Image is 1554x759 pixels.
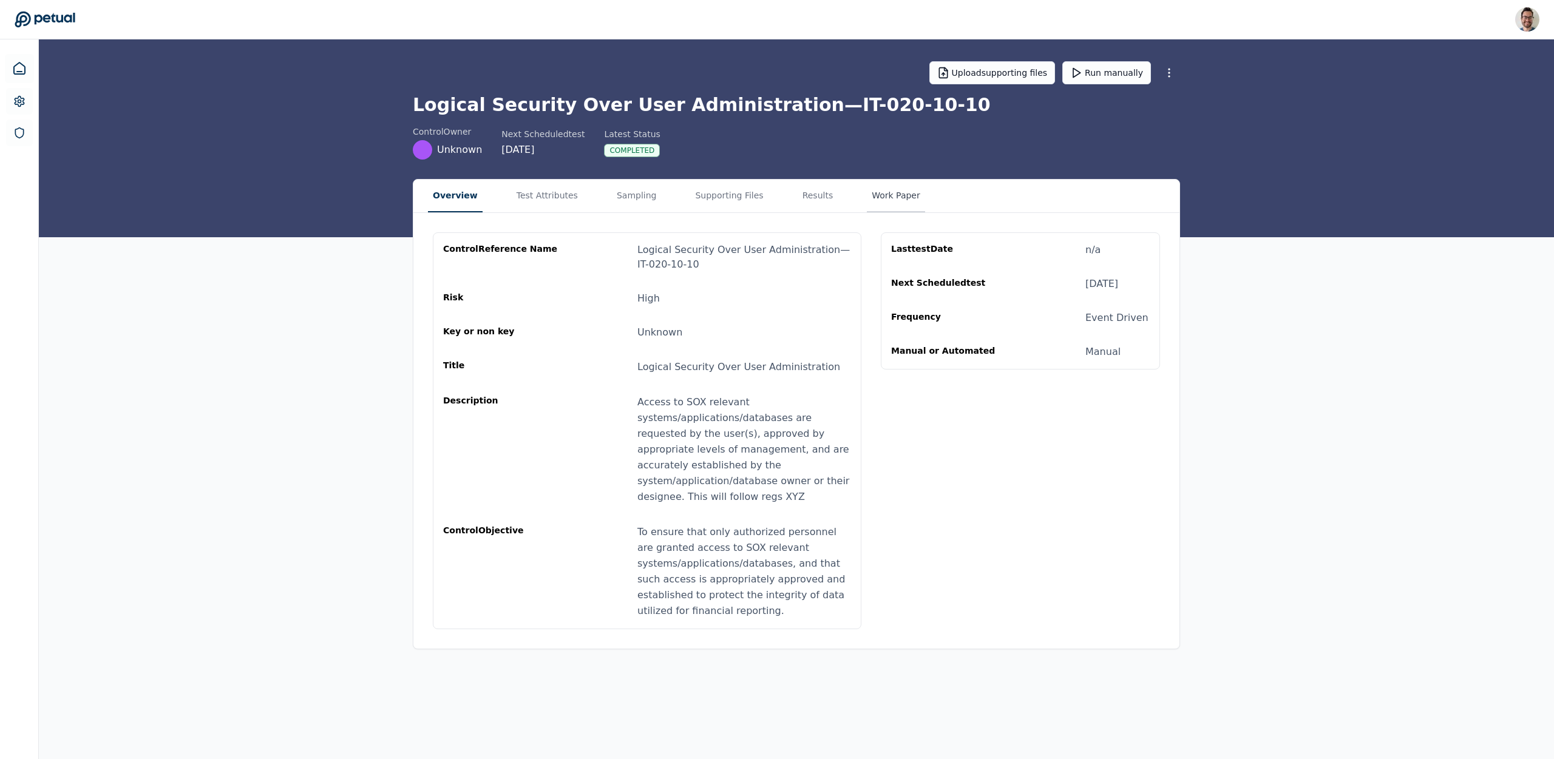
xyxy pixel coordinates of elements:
[798,180,838,212] button: Results
[413,126,482,138] div: control Owner
[437,143,482,157] span: Unknown
[637,325,682,340] div: Unknown
[6,88,33,115] a: Settings
[891,311,1008,325] div: Frequency
[413,94,1180,116] h1: Logical Security Over User Administration — IT-020-10-10
[443,325,560,340] div: Key or non key
[5,54,34,83] a: Dashboard
[1085,243,1101,257] div: n/a
[443,394,560,505] div: Description
[1085,277,1118,291] div: [DATE]
[637,394,851,505] div: Access to SOX relevant systems/applications/databases are requested by the user(s), approved by a...
[637,243,851,272] div: Logical Security Over User Administration — IT-020-10-10
[512,180,583,212] button: Test Attributes
[443,291,560,306] div: Risk
[891,243,1008,257] div: Last test Date
[1515,7,1539,32] img: Eliot Walker
[867,180,925,212] button: Work Paper
[1085,311,1149,325] div: Event Driven
[428,180,483,212] button: Overview
[891,277,1008,291] div: Next Scheduled test
[1085,345,1121,359] div: Manual
[637,361,840,373] span: Logical Security Over User Administration
[612,180,662,212] button: Sampling
[443,243,560,272] div: control Reference Name
[690,180,768,212] button: Supporting Files
[443,524,560,619] div: control Objective
[637,524,851,619] div: To ensure that only authorized personnel are granted access to SOX relevant systems/applications/...
[501,128,585,140] div: Next Scheduled test
[15,11,75,28] a: Go to Dashboard
[929,61,1056,84] button: Uploadsupporting files
[604,128,660,140] div: Latest Status
[1158,62,1180,84] button: More Options
[637,291,660,306] div: High
[501,143,585,157] div: [DATE]
[604,144,660,157] div: Completed
[6,120,33,146] a: SOC 1 Reports
[1062,61,1151,84] button: Run manually
[443,359,560,375] div: Title
[891,345,1008,359] div: Manual or Automated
